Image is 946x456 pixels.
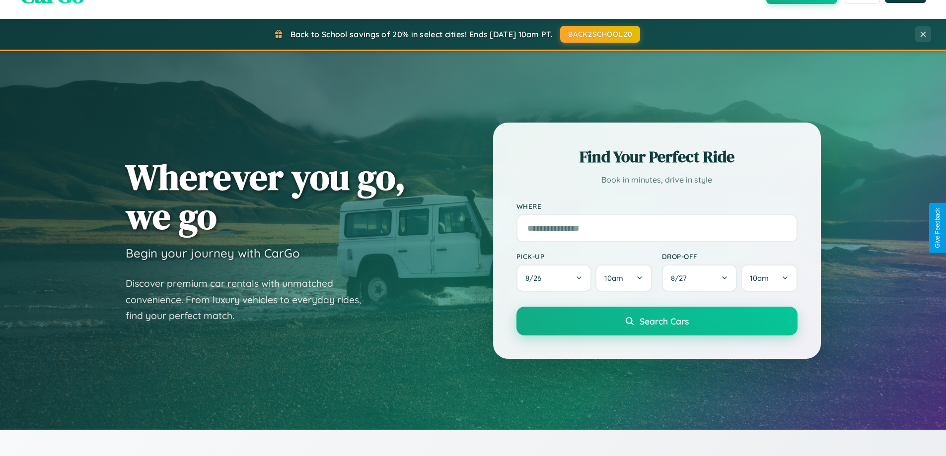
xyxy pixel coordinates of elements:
label: Drop-off [662,252,798,261]
h1: Wherever you go, we go [126,157,406,236]
p: Discover premium car rentals with unmatched convenience. From luxury vehicles to everyday rides, ... [126,275,374,324]
div: Give Feedback [934,208,941,248]
h3: Begin your journey with CarGo [126,246,300,261]
span: 8 / 27 [671,273,692,283]
label: Where [516,202,798,210]
span: 10am [750,273,769,283]
button: BACK2SCHOOL20 [560,26,640,43]
h2: Find Your Perfect Ride [516,146,798,168]
span: Search Cars [640,316,689,326]
button: 10am [741,264,797,292]
label: Pick-up [516,252,652,261]
p: Book in minutes, drive in style [516,173,798,187]
span: 10am [604,273,623,283]
span: Back to School savings of 20% in select cities! Ends [DATE] 10am PT. [291,29,553,39]
button: 8/26 [516,264,592,292]
span: 8 / 26 [525,273,546,283]
button: 8/27 [662,264,737,292]
button: Search Cars [516,307,798,335]
button: 10am [595,264,652,292]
